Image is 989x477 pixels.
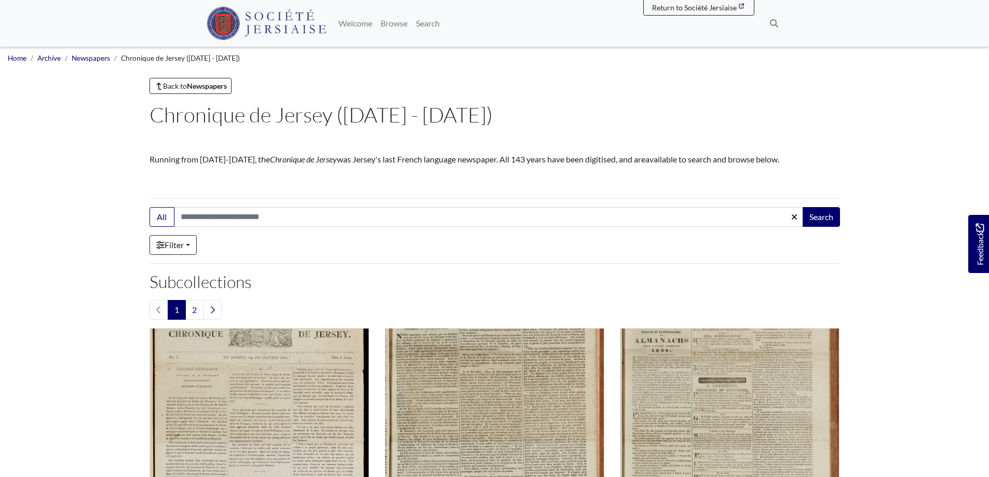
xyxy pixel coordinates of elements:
[412,13,444,34] a: Search
[203,300,222,320] a: Next page
[973,223,986,265] span: Feedback
[150,78,232,94] a: Back toNewspapers
[121,54,240,62] span: Chronique de Jersey ([DATE] - [DATE])
[8,54,26,62] a: Home
[150,235,197,255] a: Filter
[150,102,840,127] h1: Chronique de Jersey ([DATE] - [DATE])
[334,13,376,34] a: Welcome
[37,54,61,62] a: Archive
[150,153,840,166] p: Running from [DATE]-[DATE], the was Jersey's last French language newspaper. All 143 years have b...
[652,3,737,12] span: Return to Société Jersiaise
[150,300,840,320] nav: pagination
[376,13,412,34] a: Browse
[187,81,227,90] strong: Newspapers
[803,207,840,227] button: Search
[150,300,168,320] li: Previous page
[968,215,989,273] a: Would you like to provide feedback?
[270,154,337,164] em: Chronique de Jersey
[72,54,110,62] a: Newspapers
[207,7,327,40] img: Société Jersiaise
[150,207,174,227] button: All
[207,4,327,43] a: Société Jersiaise logo
[168,300,186,320] span: Goto page 1
[185,300,204,320] a: Goto page 2
[174,207,804,227] input: Search this collection...
[150,272,840,292] h2: Subcollections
